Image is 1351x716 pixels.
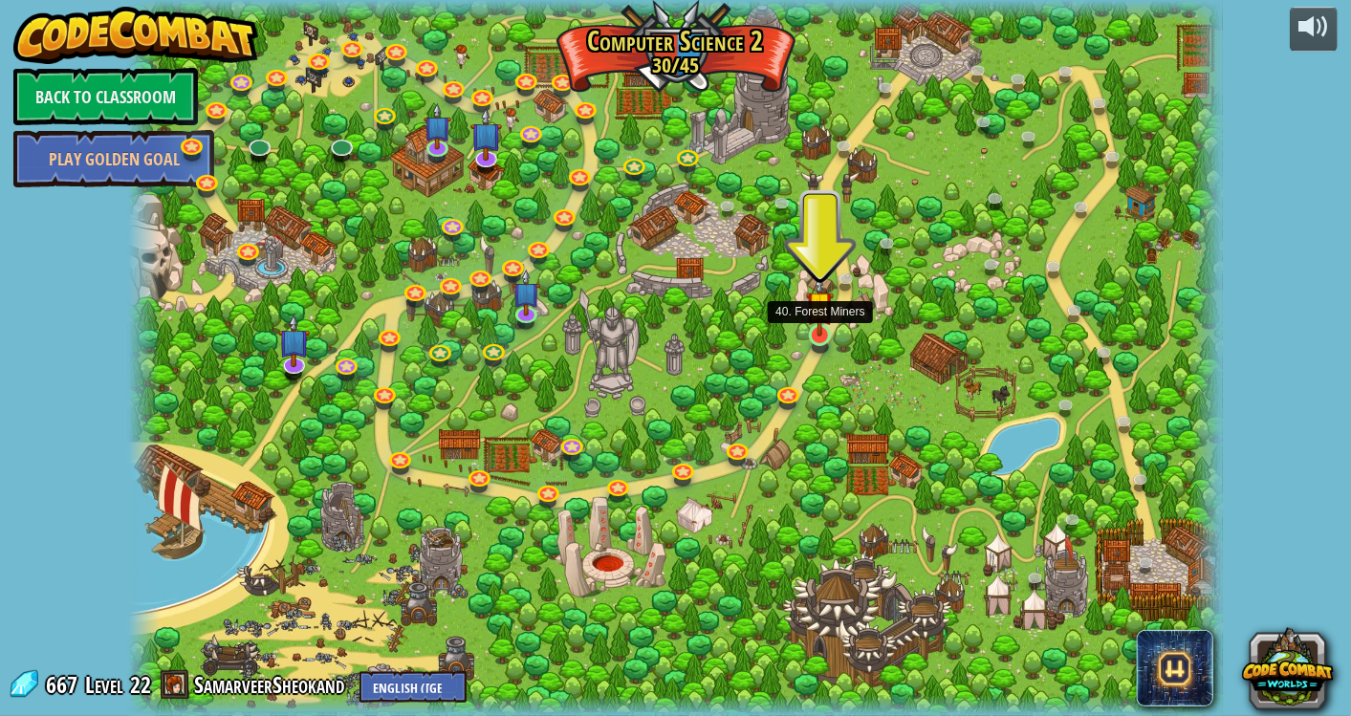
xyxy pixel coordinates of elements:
[13,7,258,64] img: CodeCombat - Learn how to code by playing a game
[806,273,834,336] img: level-banner-started.png
[130,669,151,700] span: 22
[470,108,501,161] img: level-banner-unstarted-subscriber.png
[13,130,214,187] a: Play Golden Goal
[13,68,198,125] a: Back to Classroom
[194,669,350,700] a: SamarveerSheokand
[279,314,310,366] img: level-banner-unstarted-subscriber.png
[46,669,83,700] span: 667
[512,269,540,315] img: level-banner-unstarted-subscriber.png
[85,669,123,701] span: Level
[1290,7,1338,52] button: Adjust volume
[424,102,451,149] img: level-banner-unstarted-subscriber.png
